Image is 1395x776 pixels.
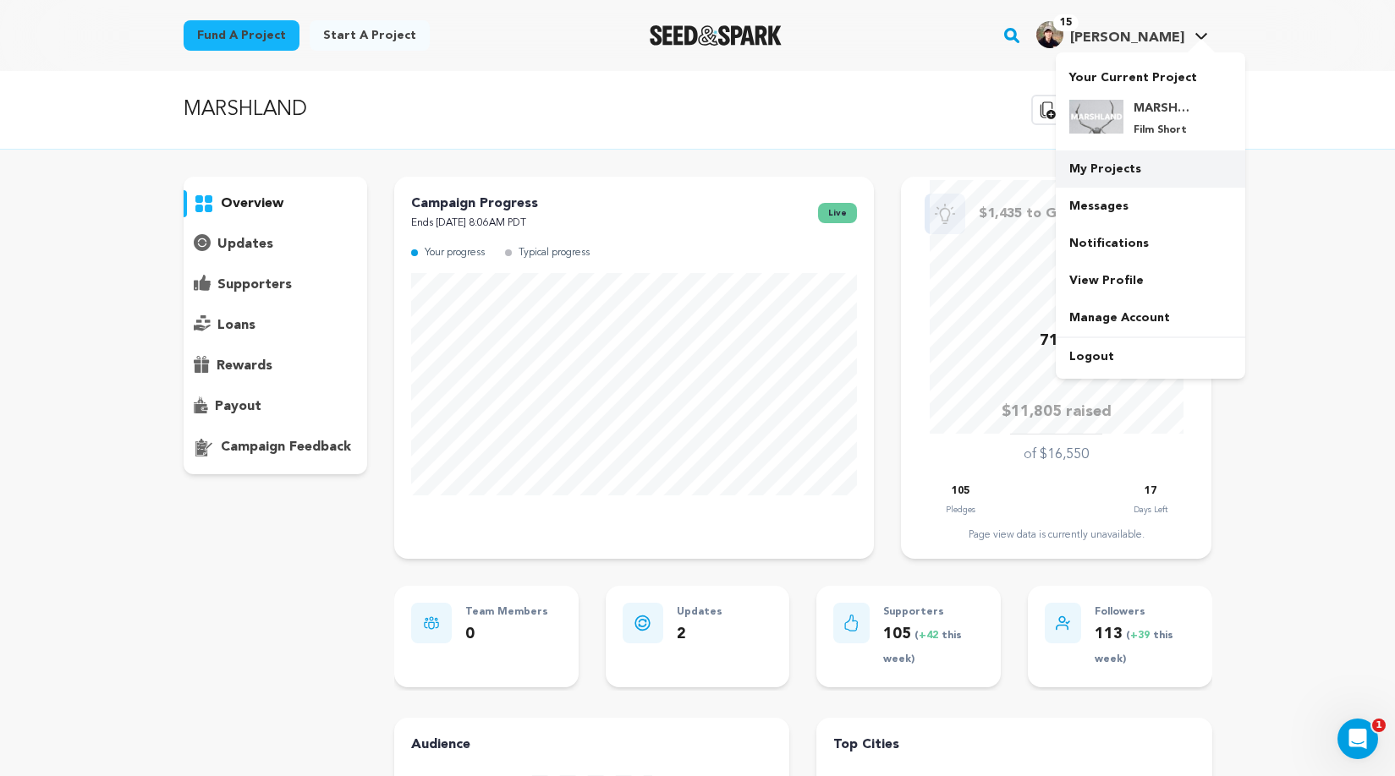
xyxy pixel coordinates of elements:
p: 17 [1145,482,1156,501]
a: Notifications [1056,225,1245,262]
p: rewards [217,356,272,376]
a: Your Current Project MARSHLAND Film Short [1069,63,1232,150]
a: Fund a project [184,20,299,51]
div: Ray C.'s Profile [1036,21,1184,48]
a: Messages [1056,188,1245,225]
img: Seed&Spark Logo Dark Mode [650,25,783,46]
p: Your Current Project [1069,63,1232,86]
span: [PERSON_NAME] [1070,31,1184,45]
span: +39 [1130,631,1153,641]
div: Page view data is currently unavailable. [918,528,1195,542]
p: Followers [1095,603,1195,622]
iframe: Intercom live chat [1337,719,1378,759]
p: Your progress [425,243,485,263]
p: MARSHLAND [184,95,307,125]
button: supporters [184,271,368,298]
a: My Projects [1056,150,1245,188]
p: of $16,550 [1024,445,1089,465]
p: Ends [DATE] 8:06AM PDT [411,214,538,233]
button: campaign feedback [184,434,368,461]
p: Supporters [883,603,984,622]
p: payout [215,396,261,417]
a: Seed&Spark Homepage [650,25,783,46]
p: Typical progress [519,243,590,263]
h4: Top Cities [833,735,1195,755]
p: Updates [677,603,722,622]
span: 15 [1053,14,1079,31]
button: overview [184,190,368,217]
img: 09b29b5eb8fc687e.jpg [1069,100,1123,134]
button: payout [184,393,368,420]
a: Start a project [310,20,430,51]
p: overview [221,194,283,214]
a: Ray C.'s Profile [1033,18,1211,48]
h4: MARSHLAND [1134,100,1195,117]
span: live [818,203,857,223]
p: Film Short [1134,123,1195,137]
p: 113 [1095,622,1195,671]
p: 105 [952,482,969,501]
p: Team Members [465,603,548,622]
span: ( this week) [1095,631,1173,665]
p: loans [217,315,255,336]
p: 0 [465,622,548,647]
span: 1 [1372,719,1386,732]
a: View Profile [1056,262,1245,299]
a: Manage Account [1056,299,1245,336]
p: 2 [677,622,722,647]
button: rewards [184,352,368,380]
span: +42 [919,631,942,641]
p: Days Left [1134,501,1167,518]
button: loans [184,312,368,339]
span: ( this week) [883,631,962,665]
h4: Audience [411,735,772,755]
p: 105 [883,622,984,671]
p: Pledges [946,501,975,518]
p: supporters [217,275,292,295]
a: Logout [1056,338,1245,375]
p: updates [217,234,273,254]
p: 71% [1040,329,1074,353]
p: Campaign Progress [411,194,538,214]
button: updates [184,231,368,258]
img: ff8e4f4b12bdcf52.jpg [1036,21,1063,48]
p: campaign feedback [221,437,351,457]
span: Ray C.'s Profile [1033,18,1211,53]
